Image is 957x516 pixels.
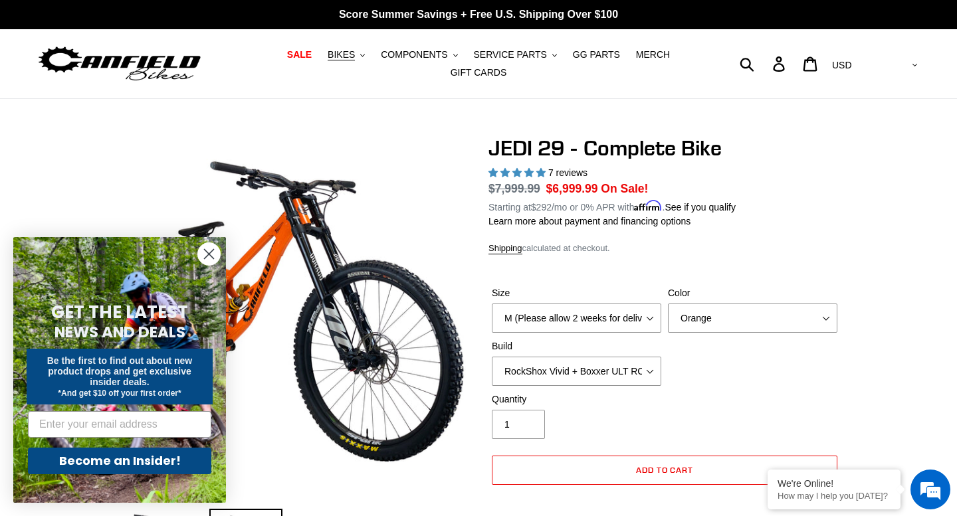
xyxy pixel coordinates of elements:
a: MERCH [629,46,677,64]
button: Close dialog [197,242,221,266]
span: GIFT CARDS [451,67,507,78]
p: How may I help you today? [778,491,891,501]
button: Become an Insider! [28,448,211,474]
span: Add to cart [636,465,694,475]
span: 7 reviews [548,167,587,178]
input: Enter your email address [28,411,211,438]
button: BIKES [321,46,372,64]
span: GET THE LATEST [51,300,188,324]
p: Starting at /mo or 0% APR with . [488,197,736,215]
div: We're Online! [778,478,891,489]
span: Affirm [634,200,662,211]
span: *And get $10 off your first order* [58,388,181,398]
input: Search [747,49,781,78]
button: Add to cart [492,456,837,485]
h1: JEDI 29 - Complete Bike [488,135,841,161]
label: Size [492,286,661,300]
div: calculated at checkout. [488,242,841,255]
span: $292 [531,202,552,213]
s: $7,999.99 [488,182,540,195]
span: GG PARTS [573,49,620,60]
label: Quantity [492,392,661,406]
span: SALE [287,49,312,60]
label: Color [668,286,837,300]
span: 5.00 stars [488,167,548,178]
a: GIFT CARDS [444,64,514,82]
span: $6,999.99 [546,182,598,195]
span: NEWS AND DEALS [54,321,185,343]
a: See if you qualify - Learn more about Affirm Financing (opens in modal) [665,202,736,213]
button: COMPONENTS [374,46,464,64]
span: SERVICE PARTS [473,49,546,60]
span: On Sale! [601,180,648,197]
a: Learn more about payment and financing options [488,216,691,226]
a: SALE [280,46,318,64]
span: Be the first to find out about new product drops and get exclusive insider deals. [47,355,193,387]
a: Shipping [488,243,522,254]
span: COMPONENTS [381,49,447,60]
button: SERVICE PARTS [467,46,563,64]
label: Build [492,339,661,353]
span: BIKES [328,49,355,60]
span: MERCH [636,49,670,60]
a: GG PARTS [566,46,627,64]
img: Canfield Bikes [37,43,203,85]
